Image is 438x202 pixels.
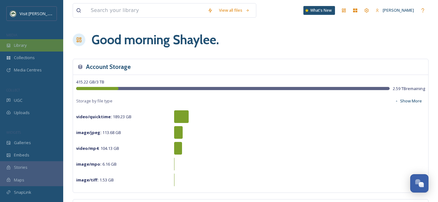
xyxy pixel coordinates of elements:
[14,110,30,116] span: Uploads
[76,130,121,135] span: 113.68 GB
[14,55,35,61] span: Collections
[76,145,100,151] strong: video/mp4 :
[76,161,117,167] span: 6.16 GB
[14,67,42,73] span: Media Centres
[14,164,27,170] span: Stories
[14,42,27,48] span: Library
[6,33,17,37] span: MEDIA
[20,10,60,16] span: Visit [PERSON_NAME]
[76,177,114,183] span: 1.53 GB
[76,177,99,183] strong: image/tiff :
[392,95,425,107] button: Show More
[216,4,253,16] a: View all files
[76,79,104,85] span: 415.22 GB / 3 TB
[14,140,31,146] span: Galleries
[76,161,101,167] strong: image/mpo :
[303,6,335,15] a: What's New
[14,177,24,183] span: Maps
[92,30,219,49] h1: Good morning Shaylee .
[410,174,429,193] button: Open Chat
[76,114,131,119] span: 189.23 GB
[14,152,29,158] span: Embeds
[76,130,101,135] strong: image/jpeg :
[10,10,16,17] img: Unknown.png
[372,4,417,16] a: [PERSON_NAME]
[76,145,119,151] span: 104.13 GB
[6,88,20,92] span: COLLECT
[383,7,414,13] span: [PERSON_NAME]
[6,130,21,135] span: WIDGETS
[76,98,113,104] span: Storage by file type
[86,62,131,71] h3: Account Storage
[14,189,31,195] span: SnapLink
[88,3,204,17] input: Search your library
[76,114,112,119] strong: video/quicktime :
[393,86,425,92] span: 2.59 TB remaining
[14,97,22,103] span: UGC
